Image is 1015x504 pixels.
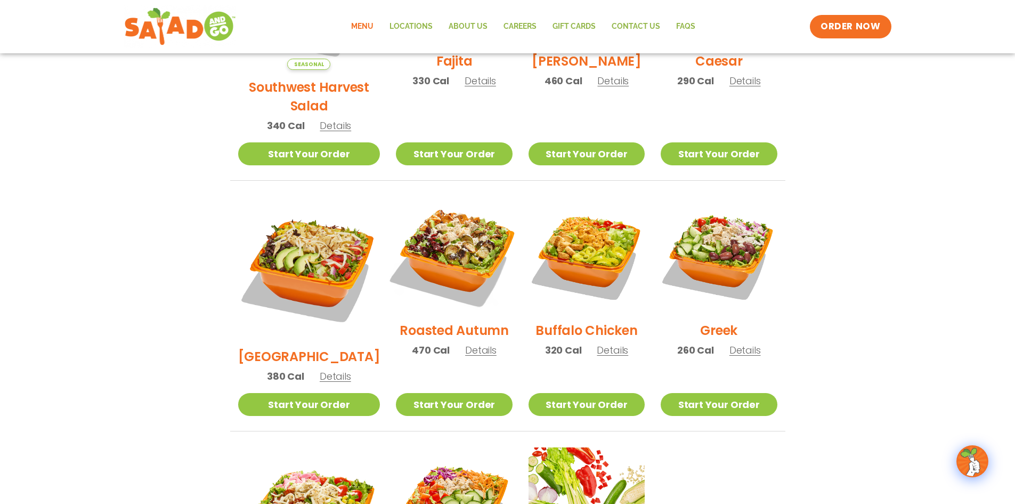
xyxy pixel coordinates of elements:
[810,15,891,38] a: ORDER NOW
[700,321,737,340] h2: Greek
[412,343,450,357] span: 470 Cal
[238,142,380,165] a: Start Your Order
[668,14,703,39] a: FAQs
[729,74,761,87] span: Details
[677,343,714,357] span: 260 Cal
[535,321,637,340] h2: Buffalo Chicken
[661,393,777,416] a: Start Your Order
[238,393,380,416] a: Start Your Order
[661,197,777,313] img: Product photo for Greek Salad
[396,142,512,165] a: Start Your Order
[238,197,380,339] img: Product photo for BBQ Ranch Salad
[238,78,380,115] h2: Southwest Harvest Salad
[496,14,545,39] a: Careers
[436,52,473,70] h2: Fajita
[545,14,604,39] a: GIFT CARDS
[400,321,509,340] h2: Roasted Autumn
[695,52,743,70] h2: Caesar
[597,343,628,357] span: Details
[661,142,777,165] a: Start Your Order
[604,14,668,39] a: Contact Us
[441,14,496,39] a: About Us
[529,197,645,313] img: Product photo for Buffalo Chicken Salad
[465,343,497,357] span: Details
[545,74,582,88] span: 460 Cal
[381,14,441,39] a: Locations
[677,74,714,88] span: 290 Cal
[343,14,381,39] a: Menu
[267,118,305,133] span: 340 Cal
[465,74,496,87] span: Details
[320,370,351,383] span: Details
[529,142,645,165] a: Start Your Order
[597,74,629,87] span: Details
[343,14,703,39] nav: Menu
[957,446,987,476] img: wpChatIcon
[124,5,237,48] img: new-SAG-logo-768×292
[529,393,645,416] a: Start Your Order
[412,74,449,88] span: 330 Cal
[821,20,880,33] span: ORDER NOW
[267,369,304,383] span: 380 Cal
[396,393,512,416] a: Start Your Order
[532,52,642,70] h2: [PERSON_NAME]
[287,59,330,70] span: Seasonal
[386,187,522,323] img: Product photo for Roasted Autumn Salad
[320,119,351,132] span: Details
[238,347,380,366] h2: [GEOGRAPHIC_DATA]
[729,343,761,357] span: Details
[545,343,582,357] span: 320 Cal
